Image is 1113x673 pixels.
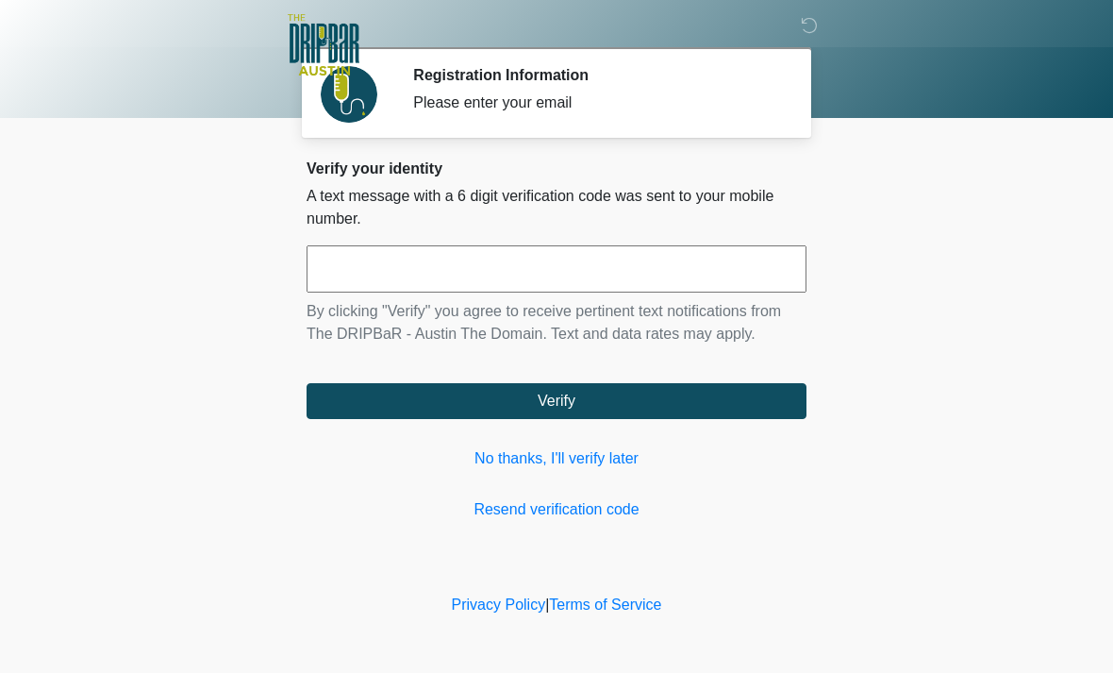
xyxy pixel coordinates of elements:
a: No thanks, I'll verify later [307,447,806,470]
a: | [545,597,549,613]
h2: Verify your identity [307,160,806,177]
a: Resend verification code [307,498,806,521]
div: Please enter your email [413,92,778,114]
img: The DRIPBaR - Austin The Domain Logo [288,14,359,76]
p: A text message with a 6 digit verification code was sent to your mobile number. [307,185,806,230]
img: Agent Avatar [321,66,377,123]
button: Verify [307,383,806,419]
a: Privacy Policy [452,597,546,613]
p: By clicking "Verify" you agree to receive pertinent text notifications from The DRIPBaR - Austin ... [307,300,806,345]
a: Terms of Service [549,597,661,613]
